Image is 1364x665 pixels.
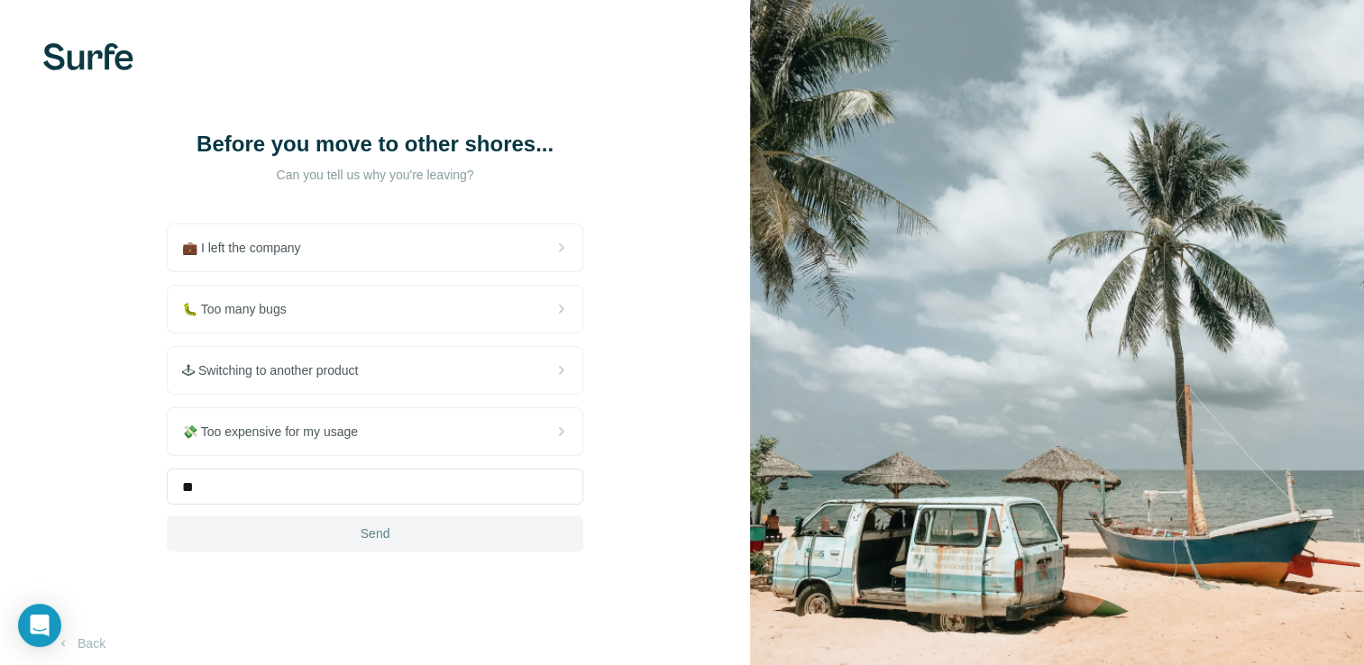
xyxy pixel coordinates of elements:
div: Open Intercom Messenger [18,604,61,647]
h1: Before you move to other shores... [195,130,555,159]
span: 💼 I left the company [182,239,315,257]
span: 🐛 Too many bugs [182,300,301,318]
img: Surfe's logo [43,43,133,70]
button: Back [43,627,118,660]
button: Send [167,515,583,551]
span: 🕹 Switching to another product [182,361,372,379]
p: Can you tell us why you're leaving? [195,166,555,184]
span: Send [361,524,390,542]
span: 💸 Too expensive for my usage [182,423,372,441]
